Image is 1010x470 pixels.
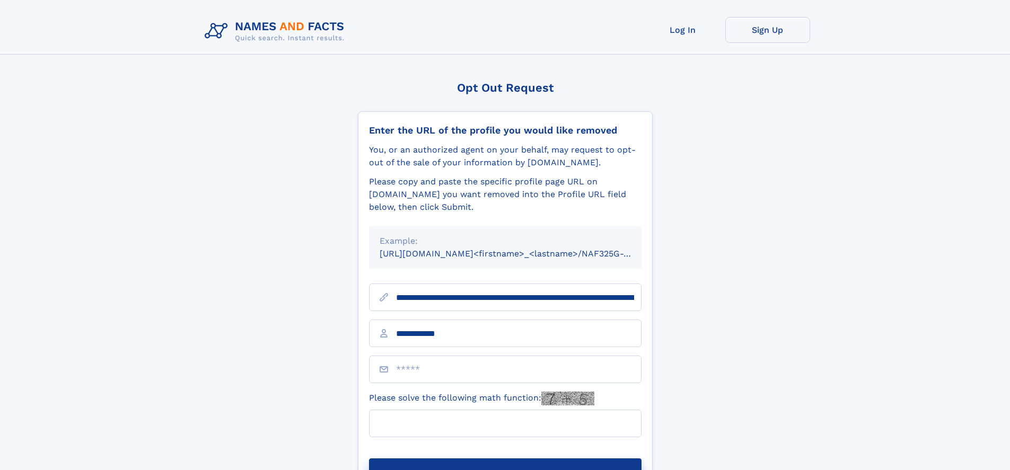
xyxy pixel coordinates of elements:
label: Please solve the following math function: [369,392,594,405]
a: Log In [640,17,725,43]
div: Opt Out Request [358,81,653,94]
div: Please copy and paste the specific profile page URL on [DOMAIN_NAME] you want removed into the Pr... [369,175,642,214]
small: [URL][DOMAIN_NAME]<firstname>_<lastname>/NAF325G-xxxxxxxx [380,249,662,259]
div: You, or an authorized agent on your behalf, may request to opt-out of the sale of your informatio... [369,144,642,169]
img: Logo Names and Facts [200,17,353,46]
div: Enter the URL of the profile you would like removed [369,125,642,136]
div: Example: [380,235,631,247]
a: Sign Up [725,17,810,43]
